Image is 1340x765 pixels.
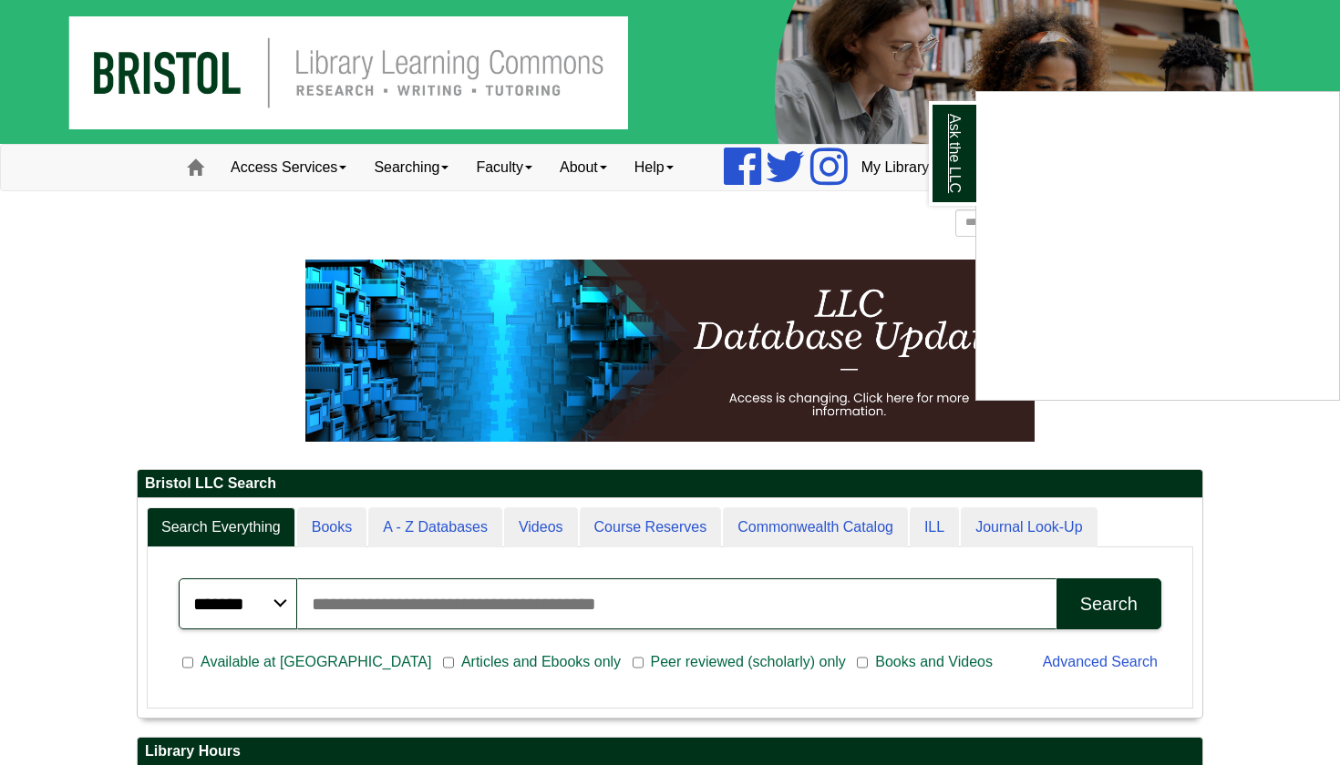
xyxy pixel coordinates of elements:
[297,507,366,548] a: Books
[462,145,546,190] a: Faculty
[443,655,454,671] input: Articles and Ebooks only
[546,145,621,190] a: About
[368,507,502,548] a: A - Z Databases
[182,655,193,671] input: Available at [GEOGRAPHIC_DATA]
[138,470,1202,498] h2: Bristol LLC Search
[147,507,295,548] a: Search Everything
[975,91,1340,401] div: Ask the LLC
[633,655,644,671] input: Peer reviewed (scholarly) only
[644,651,853,673] span: Peer reviewed (scholarly) only
[454,651,628,673] span: Articles and Ebooks only
[1080,594,1138,615] div: Search
[504,507,578,548] a: Videos
[868,651,1000,673] span: Books and Videos
[621,145,687,190] a: Help
[193,651,438,673] span: Available at [GEOGRAPHIC_DATA]
[848,145,999,190] a: My Library Account
[723,507,908,548] a: Commonwealth Catalog
[857,655,868,671] input: Books and Videos
[360,145,462,190] a: Searching
[1043,654,1158,669] a: Advanced Search
[580,507,722,548] a: Course Reserves
[976,92,1339,400] iframe: Chat Widget
[961,507,1097,548] a: Journal Look-Up
[1057,578,1161,629] button: Search
[305,260,1035,442] img: HTML tutorial
[217,145,360,190] a: Access Services
[929,101,976,206] a: Ask the LLC
[910,507,959,548] a: ILL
